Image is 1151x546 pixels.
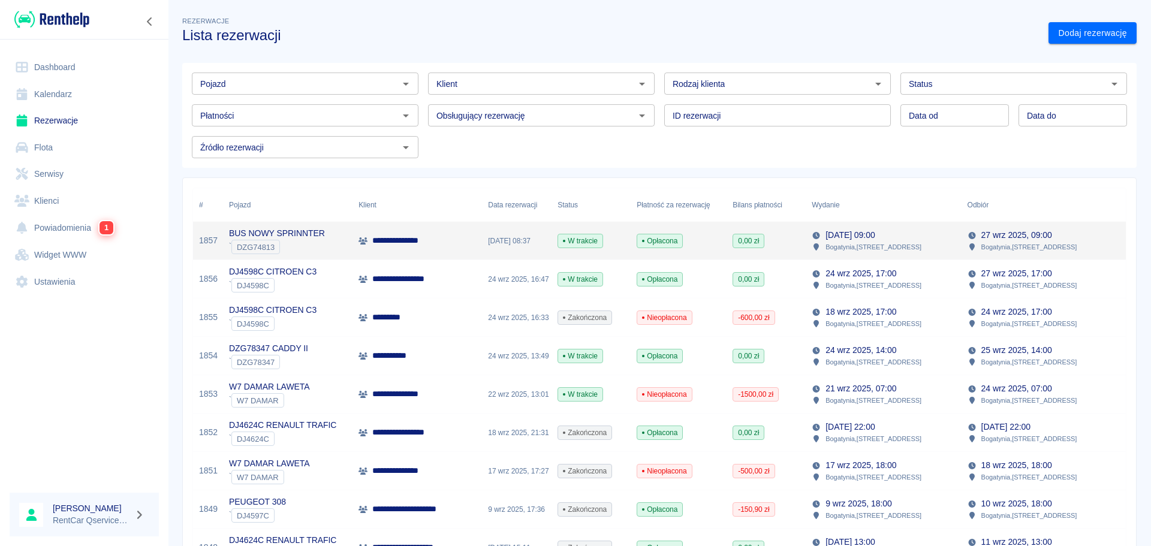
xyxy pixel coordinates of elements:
[229,342,308,355] p: DZG78347 CADDY II
[825,357,921,367] p: Bogatynia , [STREET_ADDRESS]
[232,511,274,520] span: DJ4597C
[981,421,1031,433] p: [DATE] 22:00
[870,76,887,92] button: Otwórz
[558,312,611,323] span: Zakończona
[229,393,310,408] div: `
[825,421,875,433] p: [DATE] 22:00
[199,311,218,324] a: 1855
[223,188,352,222] div: Pojazd
[825,267,896,280] p: 24 wrz 2025, 17:00
[981,510,1077,521] p: Bogatynia , [STREET_ADDRESS]
[229,278,317,292] div: `
[981,472,1077,482] p: Bogatynia , [STREET_ADDRESS]
[825,280,921,291] p: Bogatynia , [STREET_ADDRESS]
[199,273,218,285] a: 1856
[558,389,602,400] span: W trakcie
[141,14,159,29] button: Zwiń nawigację
[1019,104,1127,126] input: DD.MM.YYYY
[733,312,774,323] span: -600,00 zł
[199,464,218,477] a: 1851
[229,355,308,369] div: `
[900,104,1009,126] input: DD.MM.YYYY
[637,188,710,222] div: Płatność za rezerwację
[482,337,552,375] div: 24 wrz 2025, 13:49
[199,349,218,362] a: 1854
[53,514,129,527] p: RentCar Qservice Damar Parts
[232,473,284,482] span: W7 DAMAR
[482,298,552,337] div: 24 wrz 2025, 16:33
[558,188,578,222] div: Status
[733,427,764,438] span: 0,00 zł
[1048,22,1137,44] a: Dodaj rezerwację
[182,27,1039,44] h3: Lista rezerwacji
[981,306,1052,318] p: 24 wrz 2025, 17:00
[199,388,218,400] a: 1853
[825,306,896,318] p: 18 wrz 2025, 17:00
[10,242,159,269] a: Widget WWW
[727,188,806,222] div: Bilans płatności
[825,510,921,521] p: Bogatynia , [STREET_ADDRESS]
[10,10,89,29] a: Renthelp logo
[634,76,650,92] button: Otwórz
[806,188,961,222] div: Wydanie
[10,214,159,242] a: Powiadomienia1
[981,459,1052,472] p: 18 wrz 2025, 18:00
[397,76,414,92] button: Otwórz
[482,260,552,298] div: 24 wrz 2025, 16:47
[825,242,921,252] p: Bogatynia , [STREET_ADDRESS]
[229,316,317,331] div: `
[10,134,159,161] a: Flota
[397,139,414,156] button: Otwórz
[637,312,691,323] span: Nieopłacona
[14,10,89,29] img: Renthelp logo
[193,188,223,222] div: #
[10,188,159,215] a: Klienci
[10,269,159,295] a: Ustawienia
[199,188,203,222] div: #
[232,435,274,444] span: DJ4624C
[981,344,1052,357] p: 25 wrz 2025, 14:00
[733,274,764,285] span: 0,00 zł
[199,426,218,439] a: 1852
[10,107,159,134] a: Rezerwacje
[981,433,1077,444] p: Bogatynia , [STREET_ADDRESS]
[482,490,552,529] div: 9 wrz 2025, 17:36
[53,502,129,514] h6: [PERSON_NAME]
[229,470,310,484] div: `
[558,466,611,476] span: Zakończona
[482,414,552,452] div: 18 wrz 2025, 21:31
[981,267,1052,280] p: 27 wrz 2025, 17:00
[232,396,284,405] span: W7 DAMAR
[637,274,682,285] span: Opłacona
[199,234,218,247] a: 1857
[825,497,891,510] p: 9 wrz 2025, 18:00
[825,229,875,242] p: [DATE] 09:00
[232,281,274,290] span: DJ4598C
[825,433,921,444] p: Bogatynia , [STREET_ADDRESS]
[552,188,631,222] div: Status
[482,188,552,222] div: Data rezerwacji
[229,508,286,523] div: `
[10,161,159,188] a: Serwisy
[733,389,778,400] span: -1500,00 zł
[733,504,774,515] span: -150,90 zł
[637,427,682,438] span: Opłacona
[981,242,1077,252] p: Bogatynia , [STREET_ADDRESS]
[182,17,229,25] span: Rezerwacje
[825,472,921,482] p: Bogatynia , [STREET_ADDRESS]
[100,221,113,234] span: 1
[229,457,310,470] p: W7 DAMAR LAWETA
[229,496,286,508] p: PEUGEOT 308
[981,395,1077,406] p: Bogatynia , [STREET_ADDRESS]
[229,432,336,446] div: `
[482,452,552,490] div: 17 wrz 2025, 17:27
[397,107,414,124] button: Otwórz
[232,358,279,367] span: DZG78347
[229,227,325,240] p: BUS NOWY SPRINNTER
[229,381,310,393] p: W7 DAMAR LAWETA
[981,318,1077,329] p: Bogatynia , [STREET_ADDRESS]
[637,504,682,515] span: Opłacona
[558,504,611,515] span: Zakończona
[229,188,251,222] div: Pojazd
[352,188,482,222] div: Klient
